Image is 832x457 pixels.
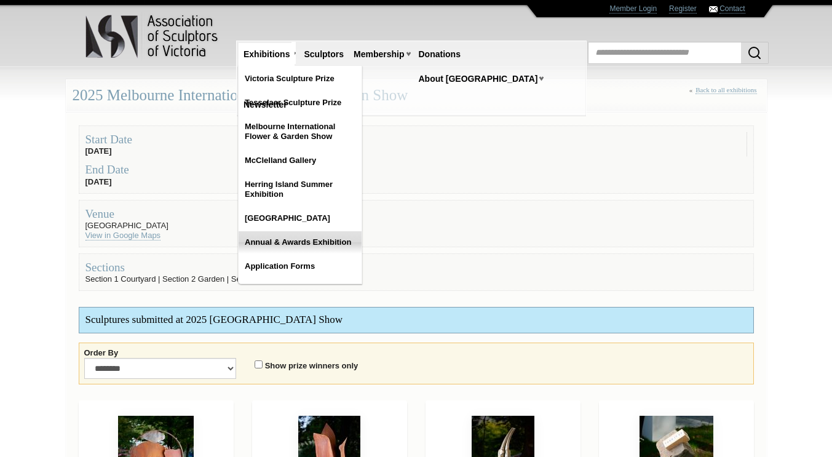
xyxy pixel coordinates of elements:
a: Herring Island Summer Exhibition [239,173,362,205]
a: Tesselaar Sculpture Prize [239,92,362,114]
strong: [DATE] [85,177,112,186]
label: Order By [84,348,119,358]
div: Sculptures submitted at 2025 [GEOGRAPHIC_DATA] Show [79,308,753,333]
div: Start Date [85,132,747,146]
a: McClelland Gallery [239,149,362,172]
a: Contact [719,4,745,14]
a: Melbourne International Flower & Garden Show [239,116,362,148]
a: View in Google Maps [85,231,161,240]
a: Newsletter [239,93,292,116]
a: Register [669,4,697,14]
img: logo.png [85,12,220,61]
div: Venue [85,207,747,221]
a: Back to all exhibitions [695,86,756,94]
a: Sculptors [299,43,349,66]
a: Victoria Sculpture Prize [239,68,362,90]
img: Contact ASV [709,6,718,12]
div: 2025 Melbourne International Flower & Garden Show [66,79,767,112]
a: About [GEOGRAPHIC_DATA] [414,68,543,90]
div: Sections [85,260,747,274]
fieldset: Section 1 Courtyard | Section 2 Garden | Section 3 Estate [79,253,754,291]
strong: [DATE] [85,146,112,156]
a: Exhibitions [239,43,295,66]
a: Annual & Awards Exhibition [239,231,362,253]
a: Donations [414,43,466,66]
div: « [689,86,760,108]
fieldset: [GEOGRAPHIC_DATA] [79,200,754,247]
a: Member Login [609,4,657,14]
a: Membership [349,43,409,66]
a: [GEOGRAPHIC_DATA] [239,207,362,229]
a: Application Forms [239,255,362,277]
div: End Date [85,162,747,177]
label: Show prize winners only [265,361,359,371]
img: Search [747,46,762,60]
